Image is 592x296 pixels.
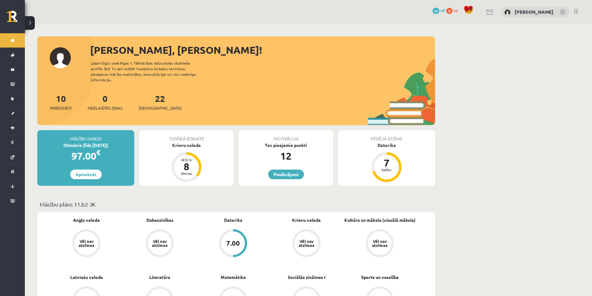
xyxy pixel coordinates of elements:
div: 97.00 [37,148,134,163]
div: Krievu valoda [139,142,234,148]
a: 7.00 [196,229,270,258]
a: Rīgas 1. Tālmācības vidusskola [7,11,25,26]
span: Neizlasītās ziņas [88,105,122,111]
div: 7 [377,158,396,168]
a: Angļu valoda [73,217,100,223]
div: Oktobris (līdz [DATE]) [37,142,134,148]
a: 22[DEMOGRAPHIC_DATA] [139,93,181,111]
a: Dabaszinības [146,217,173,223]
div: Mācību maksa [37,130,134,142]
div: 12 [239,148,333,163]
div: Tuvākā ieskaite [139,130,234,142]
img: Tomass Ozoliņš [504,9,511,16]
a: [PERSON_NAME] [515,9,553,15]
a: Vēl nav atzīmes [343,229,416,258]
a: Datorika 7 balles [338,142,435,183]
div: Atlicis [177,158,196,162]
a: 10Priekšmeti [50,93,71,111]
div: Vēl nav atzīmes [371,239,388,247]
div: Tev pieejamie punkti [239,142,333,148]
a: Literatūra [149,274,170,280]
a: Krievu valoda Atlicis 8 dienas [139,142,234,183]
div: [PERSON_NAME], [PERSON_NAME]! [90,43,435,57]
a: Datorika [224,217,242,223]
span: Priekšmeti [50,105,71,111]
div: dienas [177,171,196,175]
span: € [96,148,100,157]
p: Mācību plāns 11.b2 JK [40,200,433,208]
a: Piedāvājumi [268,170,304,179]
a: Krievu valoda [292,217,321,223]
span: xp [453,8,457,13]
a: Latviešu valoda [70,274,103,280]
div: Pēdējā atzīme [338,130,435,142]
a: Kultūra un māksla (vizuālā māksla) [344,217,415,223]
div: Laipni lūgts savā Rīgas 1. Tālmācības vidusskolas skolnieka profilā. Šeit Tu vari redzēt tuvojošo... [91,60,207,83]
span: 0 [446,8,452,14]
span: 12 [433,8,439,14]
div: Motivācija [239,130,333,142]
div: Datorika [338,142,435,148]
div: 7.00 [226,240,240,247]
a: 0 xp [446,8,461,13]
span: mP [440,8,445,13]
a: Matemātika [221,274,246,280]
a: Sports un veselība [361,274,399,280]
a: Vēl nav atzīmes [50,229,123,258]
div: Vēl nav atzīmes [298,239,315,247]
div: Vēl nav atzīmes [151,239,168,247]
span: [DEMOGRAPHIC_DATA] [139,105,181,111]
a: Apmaksāt [70,170,102,179]
a: 12 mP [433,8,445,13]
a: 0Neizlasītās ziņas [88,93,122,111]
a: Vēl nav atzīmes [270,229,343,258]
div: Vēl nav atzīmes [78,239,95,247]
div: balles [377,168,396,171]
a: Vēl nav atzīmes [123,229,196,258]
div: 8 [177,162,196,171]
a: Sociālās zinātnes I [288,274,325,280]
